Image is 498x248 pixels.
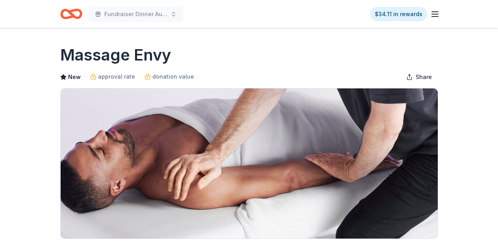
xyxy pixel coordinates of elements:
[400,69,438,85] button: Share
[152,72,194,81] span: donation value
[144,72,194,81] a: donation value
[60,5,82,23] a: Home
[416,72,432,82] span: Share
[370,7,427,21] a: $34.11 in rewards
[98,72,135,81] span: approval rate
[60,44,171,66] h1: Massage Envy
[90,72,135,81] a: approval rate
[61,88,438,239] img: Image for Massage Envy
[104,9,167,19] span: Fundraiser Dinner Auction & Raffle
[68,72,81,82] span: New
[89,6,183,22] button: Fundraiser Dinner Auction & Raffle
